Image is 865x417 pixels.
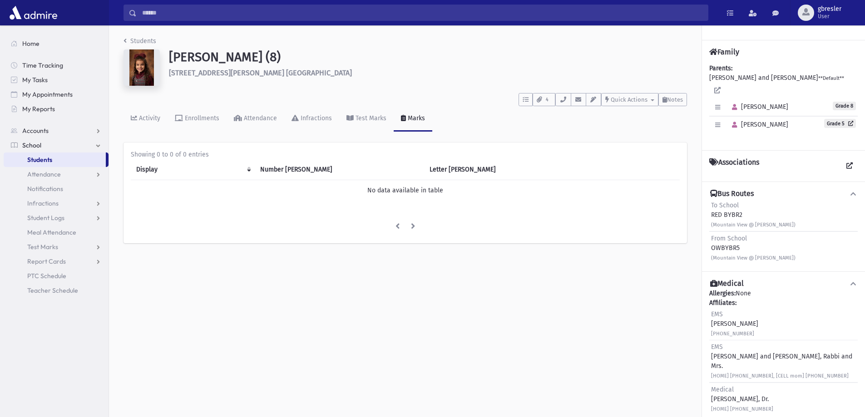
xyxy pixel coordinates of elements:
[4,73,109,87] a: My Tasks
[27,257,66,265] span: Report Cards
[22,90,73,98] span: My Appointments
[22,105,55,113] span: My Reports
[711,310,723,318] span: EMS
[709,158,759,174] h4: Associations
[841,158,858,174] a: View all Associations
[354,114,386,122] div: Test Marks
[4,182,109,196] a: Notifications
[137,5,708,21] input: Search
[27,156,52,164] span: Students
[22,141,41,149] span: School
[27,272,66,280] span: PTC Schedule
[4,87,109,102] a: My Appointments
[183,114,219,122] div: Enrollments
[709,189,858,199] button: Bus Routes
[709,48,739,56] h4: Family
[4,138,109,152] a: School
[4,36,109,51] a: Home
[711,342,856,380] div: [PERSON_NAME] and [PERSON_NAME], Rabbi and Mrs.
[284,106,339,132] a: Infractions
[124,36,156,49] nav: breadcrumb
[709,64,858,143] div: [PERSON_NAME] and [PERSON_NAME]
[4,254,109,269] a: Report Cards
[424,159,571,180] th: Letter Mark
[4,211,109,225] a: Student Logs
[711,235,747,242] span: From School
[169,49,687,65] h1: [PERSON_NAME] (8)
[533,93,555,106] button: 4
[131,150,680,159] div: Showing 0 to 0 of 0 entries
[27,243,58,251] span: Test Marks
[818,5,841,13] span: gbresler
[824,119,856,128] a: Grade 5
[818,13,841,20] span: User
[601,93,658,106] button: Quick Actions
[711,222,796,228] small: (Mountain View @ [PERSON_NAME])
[711,406,773,412] small: [HOME] [PHONE_NUMBER]
[711,331,754,337] small: [PHONE_NUMBER]
[611,96,648,103] span: Quick Actions
[833,102,856,110] span: Grade 8
[22,76,48,84] span: My Tasks
[711,343,723,351] span: EMS
[227,106,284,132] a: Attendance
[709,289,736,297] b: Allergies:
[711,234,796,262] div: OWBYBR5
[728,103,788,111] span: [PERSON_NAME]
[131,159,255,180] th: Display
[4,102,109,116] a: My Reports
[710,279,744,289] h4: Medical
[543,96,551,104] span: 4
[4,269,109,283] a: PTC Schedule
[711,385,773,413] div: [PERSON_NAME], Dr.
[299,114,332,122] div: Infractions
[709,64,732,72] b: Parents:
[27,214,64,222] span: Student Logs
[27,170,61,178] span: Attendance
[394,106,432,132] a: Marks
[658,93,687,106] button: Notes
[406,114,425,122] div: Marks
[709,279,858,289] button: Medical
[124,106,168,132] a: Activity
[4,167,109,182] a: Attendance
[4,123,109,138] a: Accounts
[124,37,156,45] a: Students
[22,127,49,135] span: Accounts
[27,199,59,207] span: Infractions
[27,228,76,236] span: Meal Attendance
[137,114,160,122] div: Activity
[339,106,394,132] a: Test Marks
[4,152,106,167] a: Students
[168,106,227,132] a: Enrollments
[22,39,40,48] span: Home
[169,69,687,77] h6: [STREET_ADDRESS][PERSON_NAME] [GEOGRAPHIC_DATA]
[711,309,758,338] div: [PERSON_NAME]
[22,61,63,69] span: Time Tracking
[711,255,796,261] small: (Mountain View @ [PERSON_NAME])
[667,96,683,103] span: Notes
[255,159,424,180] th: Number Mark
[711,201,796,229] div: RED BYBR2
[4,283,109,298] a: Teacher Schedule
[242,114,277,122] div: Attendance
[7,4,59,22] img: AdmirePro
[711,373,849,379] small: [HOME] [PHONE_NUMBER], [CELL mom] [PHONE_NUMBER]
[711,386,734,393] span: Medical
[4,225,109,240] a: Meal Attendance
[4,240,109,254] a: Test Marks
[27,286,78,294] span: Teacher Schedule
[131,180,680,201] td: No data available in table
[728,121,788,128] span: [PERSON_NAME]
[710,189,754,199] h4: Bus Routes
[27,185,63,193] span: Notifications
[711,201,739,209] span: To School
[709,289,858,415] div: None
[4,58,109,73] a: Time Tracking
[709,299,736,307] b: Affiliates:
[4,196,109,211] a: Infractions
